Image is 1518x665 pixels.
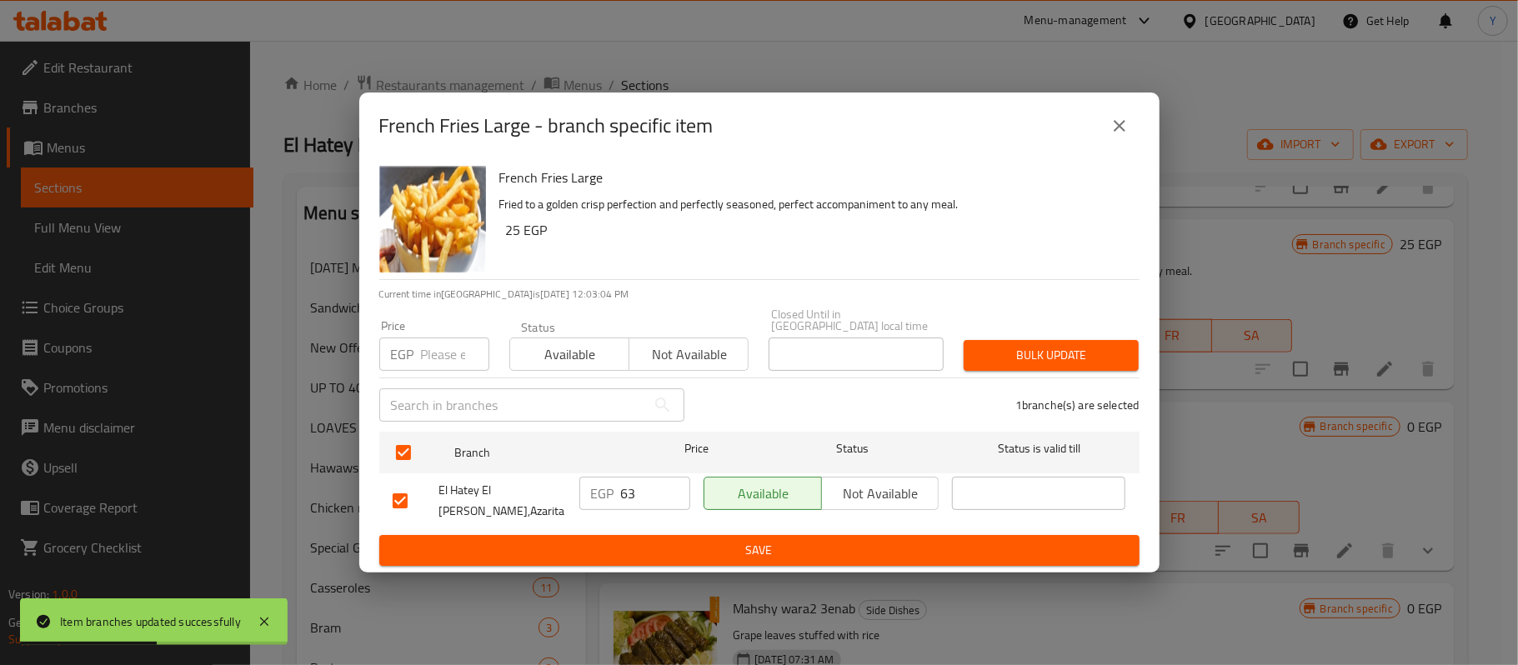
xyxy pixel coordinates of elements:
[964,340,1139,371] button: Bulk update
[711,482,815,506] span: Available
[636,342,742,367] span: Not available
[829,482,933,506] span: Not available
[517,342,623,367] span: Available
[591,483,614,503] p: EGP
[509,337,629,371] button: Available
[704,477,822,510] button: Available
[421,337,489,371] input: Please enter price
[765,438,939,459] span: Status
[379,535,1140,566] button: Save
[379,388,646,422] input: Search in branches
[629,337,749,371] button: Not available
[439,480,566,522] span: El Hatey El [PERSON_NAME],Azarita
[1100,106,1140,146] button: close
[1015,397,1140,413] p: 1 branche(s) are selected
[821,477,939,510] button: Not available
[499,166,1126,189] h6: French Fries Large
[641,438,752,459] span: Price
[952,438,1125,459] span: Status is valid till
[506,218,1126,242] h6: 25 EGP
[499,194,1126,215] p: Fried to a golden crisp perfection and perfectly seasoned, perfect accompaniment to any meal.
[379,112,714,139] h2: French Fries Large - branch specific item
[454,442,628,463] span: Branch
[391,344,414,364] p: EGP
[621,477,690,510] input: Please enter price
[977,345,1125,366] span: Bulk update
[393,540,1126,561] span: Save
[379,166,486,272] img: French Fries Large
[379,287,1140,302] p: Current time in [GEOGRAPHIC_DATA] is [DATE] 12:03:04 PM
[60,612,241,631] div: Item branches updated successfully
